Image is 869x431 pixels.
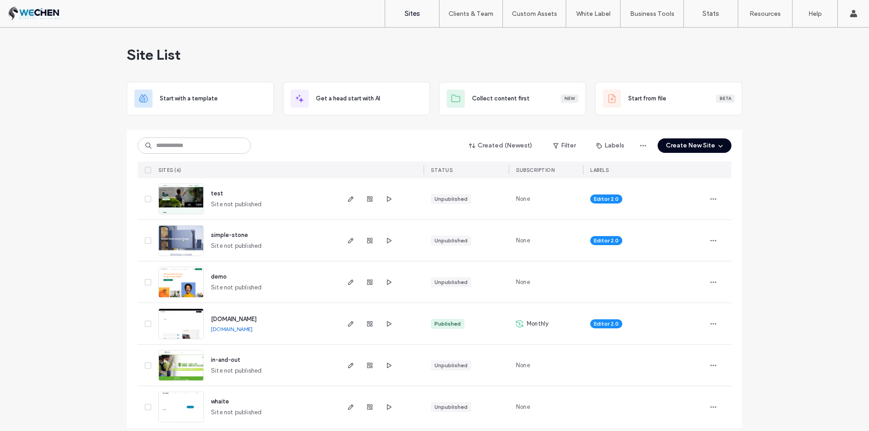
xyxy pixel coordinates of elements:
[211,366,262,375] span: Site not published
[211,232,248,238] a: simple-stone
[561,95,578,103] div: New
[516,167,554,173] span: SUBSCRIPTION
[211,283,262,292] span: Site not published
[516,403,530,412] span: None
[595,82,742,115] div: Start from fileBeta
[658,138,731,153] button: Create New Site
[434,195,468,203] div: Unpublished
[439,82,586,115] div: Collect content firstNew
[211,242,262,251] span: Site not published
[516,236,530,245] span: None
[211,408,262,417] span: Site not published
[512,10,557,18] label: Custom Assets
[716,95,735,103] div: Beta
[158,167,181,173] span: SITES (6)
[211,273,227,280] a: demo
[544,138,585,153] button: Filter
[211,200,262,209] span: Site not published
[434,361,468,369] div: Unpublished
[211,398,229,405] a: whaite
[516,278,530,287] span: None
[516,194,530,204] span: None
[434,320,461,328] div: Published
[461,138,540,153] button: Created (Newest)
[472,94,530,103] span: Collect content first
[160,94,218,103] span: Start with a template
[527,319,549,328] span: Monthly
[431,167,453,173] span: STATUS
[316,94,380,103] span: Get a head start with AI
[405,9,420,18] label: Sites
[434,237,468,245] div: Unpublished
[449,10,493,18] label: Clients & Team
[434,403,468,411] div: Unpublished
[127,46,181,64] span: Site List
[211,316,257,322] a: [DOMAIN_NAME]
[211,326,253,332] a: [DOMAIN_NAME]
[702,9,719,18] label: Stats
[434,278,468,286] div: Unpublished
[588,138,632,153] button: Labels
[590,167,609,173] span: LABELS
[211,356,240,363] a: in-and-out
[594,195,619,203] span: Editor 2.0
[630,10,674,18] label: Business Tools
[628,94,666,103] span: Start from file
[576,10,611,18] label: White Label
[211,190,223,197] a: test
[594,237,619,245] span: Editor 2.0
[808,10,822,18] label: Help
[750,10,781,18] label: Resources
[594,320,619,328] span: Editor 2.0
[283,82,430,115] div: Get a head start with AI
[127,82,274,115] div: Start with a template
[516,361,530,370] span: None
